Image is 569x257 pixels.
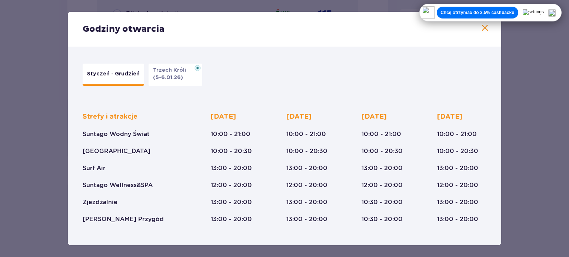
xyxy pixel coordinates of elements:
[437,112,462,121] p: [DATE]
[211,198,252,206] p: 13:00 - 20:00
[83,215,164,223] p: [PERSON_NAME] Przygód
[362,164,403,172] p: 13:00 - 20:00
[153,74,183,81] p: (5-6.01.26)
[286,112,312,121] p: [DATE]
[286,215,327,223] p: 13:00 - 20:00
[211,215,252,223] p: 13:00 - 20:00
[286,147,327,155] p: 10:00 - 20:30
[437,147,478,155] p: 10:00 - 20:30
[362,112,387,121] p: [DATE]
[211,130,250,138] p: 10:00 - 21:00
[362,181,403,189] p: 12:00 - 20:00
[211,112,236,121] p: [DATE]
[437,198,478,206] p: 13:00 - 20:00
[286,164,327,172] p: 13:00 - 20:00
[437,130,477,138] p: 10:00 - 21:00
[153,67,190,74] p: Trzech Króli
[149,64,202,86] button: Trzech Króli(5-6.01.26)
[286,181,327,189] p: 12:00 - 20:00
[362,215,403,223] p: 10:30 - 20:00
[211,164,252,172] p: 13:00 - 20:00
[83,24,164,35] p: Godziny otwarcia
[83,164,106,172] p: Surf Air
[211,147,252,155] p: 10:00 - 20:30
[362,130,401,138] p: 10:00 - 21:00
[83,64,144,86] button: Styczeń - Grudzień
[83,147,150,155] p: [GEOGRAPHIC_DATA]
[83,112,137,121] p: Strefy i atrakcje
[211,181,252,189] p: 12:00 - 20:00
[83,130,150,138] p: Suntago Wodny Świat
[83,198,117,206] p: Zjeżdżalnie
[437,164,478,172] p: 13:00 - 20:00
[437,215,478,223] p: 13:00 - 20:00
[437,181,478,189] p: 12:00 - 20:00
[83,181,153,189] p: Suntago Wellness&SPA
[286,130,326,138] p: 10:00 - 21:00
[362,198,403,206] p: 10:30 - 20:00
[286,198,327,206] p: 13:00 - 20:00
[362,147,403,155] p: 10:00 - 20:30
[87,70,140,78] p: Styczeń - Grudzień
